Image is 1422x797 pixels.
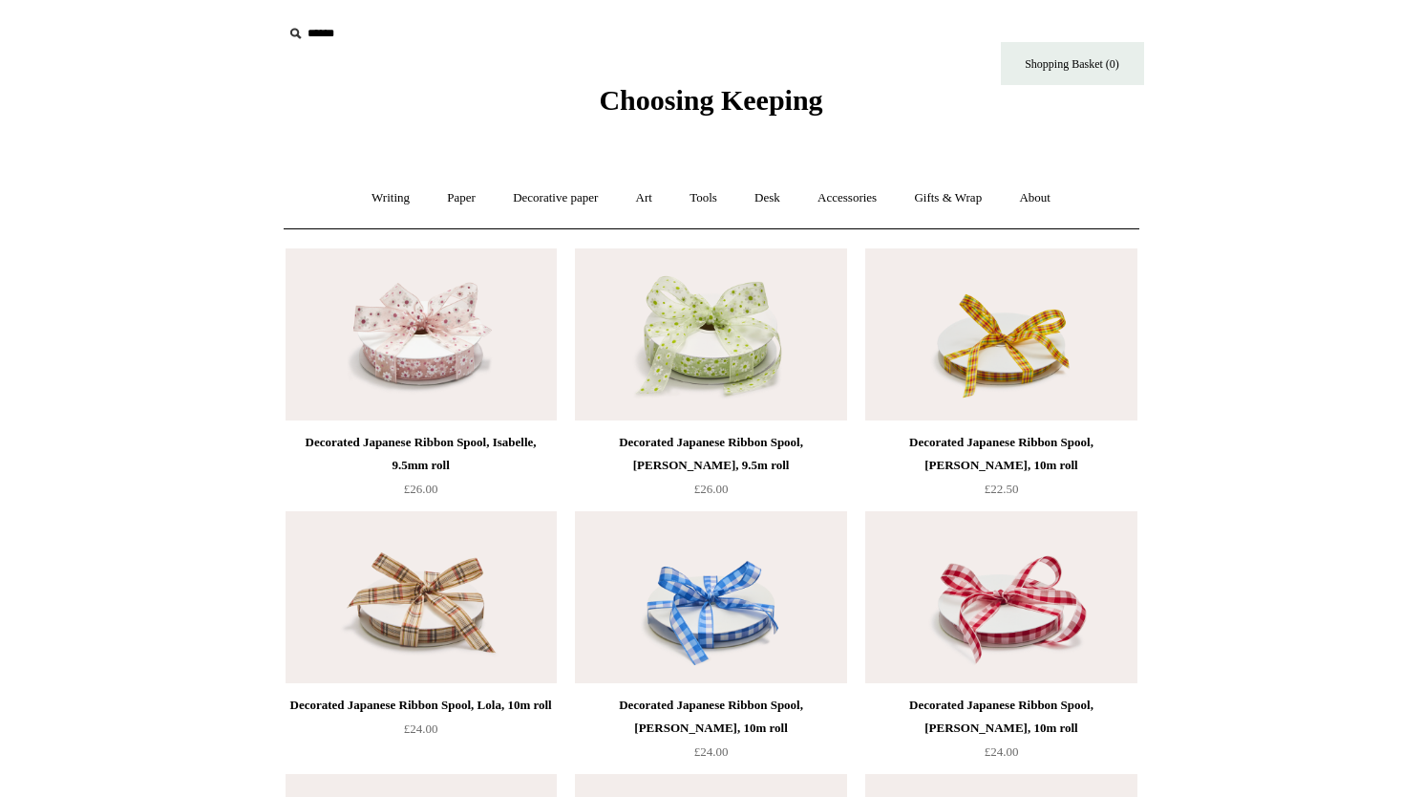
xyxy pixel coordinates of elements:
[619,173,669,224] a: Art
[694,744,729,759] span: £24.00
[575,248,846,420] a: Decorated Japanese Ribbon Spool, Sally, 9.5m roll Decorated Japanese Ribbon Spool, Sally, 9.5m roll
[1002,173,1068,224] a: About
[737,173,797,224] a: Desk
[599,84,822,116] span: Choosing Keeping
[286,248,557,420] img: Decorated Japanese Ribbon Spool, Isabelle, 9.5mm roll
[575,511,846,683] img: Decorated Japanese Ribbon Spool, Wendy, 10m roll
[865,248,1136,420] img: Decorated Japanese Ribbon Spool, Jean, 10m roll
[286,431,557,509] a: Decorated Japanese Ribbon Spool, Isabelle, 9.5mm roll £26.00
[580,694,841,740] div: Decorated Japanese Ribbon Spool, [PERSON_NAME], 10m roll
[290,431,552,477] div: Decorated Japanese Ribbon Spool, Isabelle, 9.5mm roll
[575,248,846,420] img: Decorated Japanese Ribbon Spool, Sally, 9.5m roll
[865,431,1136,509] a: Decorated Japanese Ribbon Spool, [PERSON_NAME], 10m roll £22.50
[404,722,438,736] span: £24.00
[672,173,734,224] a: Tools
[865,511,1136,683] img: Decorated Japanese Ribbon Spool, Nancy, 10m roll
[575,694,846,772] a: Decorated Japanese Ribbon Spool, [PERSON_NAME], 10m roll £24.00
[897,173,999,224] a: Gifts & Wrap
[865,248,1136,420] a: Decorated Japanese Ribbon Spool, Jean, 10m roll Decorated Japanese Ribbon Spool, Jean, 10m roll
[580,431,841,477] div: Decorated Japanese Ribbon Spool, [PERSON_NAME], 9.5m roll
[575,511,846,683] a: Decorated Japanese Ribbon Spool, Wendy, 10m roll Decorated Japanese Ribbon Spool, Wendy, 10m roll
[496,173,615,224] a: Decorative paper
[870,431,1132,477] div: Decorated Japanese Ribbon Spool, [PERSON_NAME], 10m roll
[286,694,557,772] a: Decorated Japanese Ribbon Spool, Lola, 10m roll £24.00
[870,694,1132,740] div: Decorated Japanese Ribbon Spool, [PERSON_NAME], 10m roll
[430,173,493,224] a: Paper
[1001,42,1144,85] a: Shopping Basket (0)
[800,173,894,224] a: Accessories
[404,482,438,496] span: £26.00
[575,431,846,509] a: Decorated Japanese Ribbon Spool, [PERSON_NAME], 9.5m roll £26.00
[865,694,1136,772] a: Decorated Japanese Ribbon Spool, [PERSON_NAME], 10m roll £24.00
[286,511,557,683] a: Decorated Japanese Ribbon Spool, Lola, 10m roll Decorated Japanese Ribbon Spool, Lola, 10m roll
[985,744,1019,759] span: £24.00
[985,482,1019,496] span: £22.50
[354,173,427,224] a: Writing
[286,511,557,683] img: Decorated Japanese Ribbon Spool, Lola, 10m roll
[599,99,822,113] a: Choosing Keeping
[286,248,557,420] a: Decorated Japanese Ribbon Spool, Isabelle, 9.5mm roll Decorated Japanese Ribbon Spool, Isabelle, ...
[694,482,729,496] span: £26.00
[290,694,552,717] div: Decorated Japanese Ribbon Spool, Lola, 10m roll
[865,511,1136,683] a: Decorated Japanese Ribbon Spool, Nancy, 10m roll Decorated Japanese Ribbon Spool, Nancy, 10m roll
